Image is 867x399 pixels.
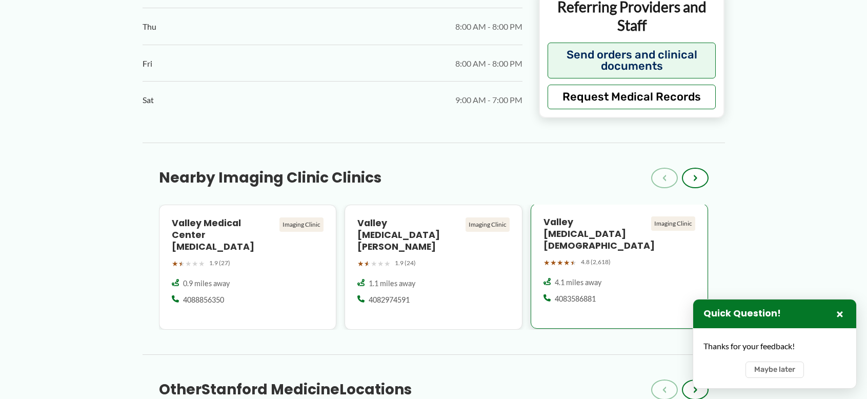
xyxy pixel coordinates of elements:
[703,338,846,354] div: Thanks for your feedback!
[570,256,577,269] span: ★
[550,256,557,269] span: ★
[563,256,570,269] span: ★
[555,294,596,304] span: 4083586881
[548,43,716,78] button: Send orders and clinical documents
[357,217,461,253] h4: Valley [MEDICAL_DATA] [PERSON_NAME]
[192,257,198,270] span: ★
[159,169,381,187] h3: Nearby Imaging Clinic Clinics
[364,257,371,270] span: ★
[369,278,415,289] span: 1.1 miles away
[455,92,522,108] span: 9:00 AM - 7:00 PM
[548,85,716,109] button: Request Medical Records
[198,257,205,270] span: ★
[651,216,695,231] div: Imaging Clinic
[369,295,410,305] span: 4082974591
[384,257,391,270] span: ★
[651,168,678,188] button: ‹
[183,295,224,305] span: 4088856350
[371,257,377,270] span: ★
[581,256,611,268] span: 4.8 (2,618)
[172,217,276,253] h4: Valley Medical Center [MEDICAL_DATA]
[395,257,416,269] span: 1.9 (24)
[682,168,709,188] button: ›
[834,308,846,320] button: Close
[455,19,522,34] span: 8:00 AM - 8:00 PM
[178,257,185,270] span: ★
[377,257,384,270] span: ★
[209,257,230,269] span: 1.9 (27)
[466,217,510,232] div: Imaging Clinic
[183,278,230,289] span: 0.9 miles away
[543,256,550,269] span: ★
[745,362,804,378] button: Maybe later
[159,381,412,399] h3: Other Locations
[172,257,178,270] span: ★
[543,216,648,252] h4: Valley [MEDICAL_DATA] [DEMOGRAPHIC_DATA]
[345,205,522,330] a: Valley [MEDICAL_DATA] [PERSON_NAME] Imaging Clinic ★★★★★ 1.9 (24) 1.1 miles away 4082974591
[531,205,709,330] a: Valley [MEDICAL_DATA] [DEMOGRAPHIC_DATA] Imaging Clinic ★★★★★ 4.8 (2,618) 4.1 miles away 4083586881
[185,257,192,270] span: ★
[662,384,667,396] span: ‹
[557,256,563,269] span: ★
[555,277,601,288] span: 4.1 miles away
[703,308,781,320] h3: Quick Question!
[455,56,522,71] span: 8:00 AM - 8:00 PM
[159,205,337,330] a: Valley Medical Center [MEDICAL_DATA] Imaging Clinic ★★★★★ 1.9 (27) 0.9 miles away 4088856350
[143,56,152,71] span: Fri
[143,92,154,108] span: Sat
[143,19,156,34] span: Thu
[693,172,697,184] span: ›
[662,172,667,184] span: ‹
[279,217,324,232] div: Imaging Clinic
[357,257,364,270] span: ★
[693,384,697,396] span: ›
